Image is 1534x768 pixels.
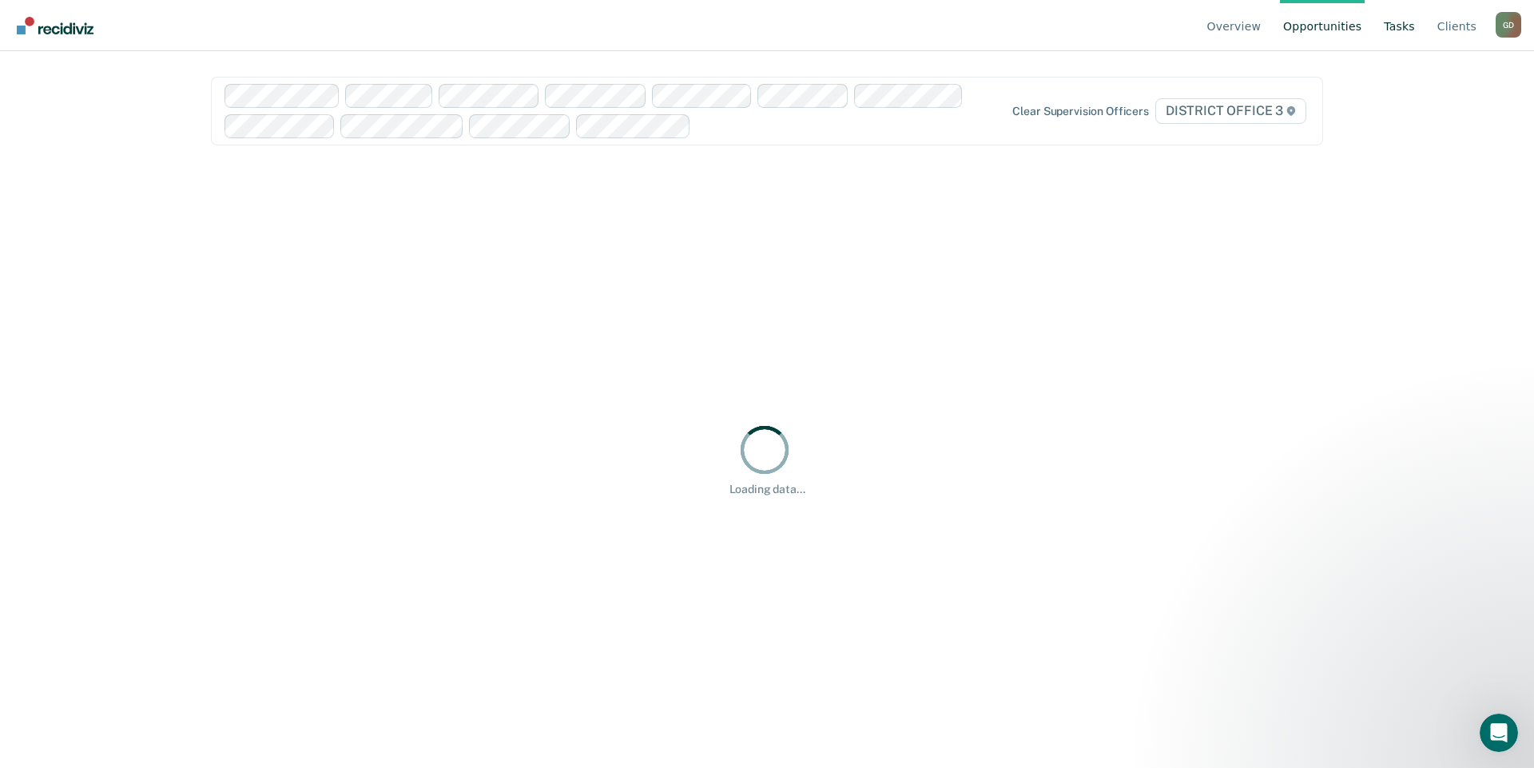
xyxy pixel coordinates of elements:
[1496,12,1521,38] div: G D
[1496,12,1521,38] button: Profile dropdown button
[1480,714,1518,752] iframe: Intercom live chat
[729,483,805,496] div: Loading data...
[1155,98,1306,124] span: DISTRICT OFFICE 3
[1012,105,1148,118] div: Clear supervision officers
[17,17,93,34] img: Recidiviz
